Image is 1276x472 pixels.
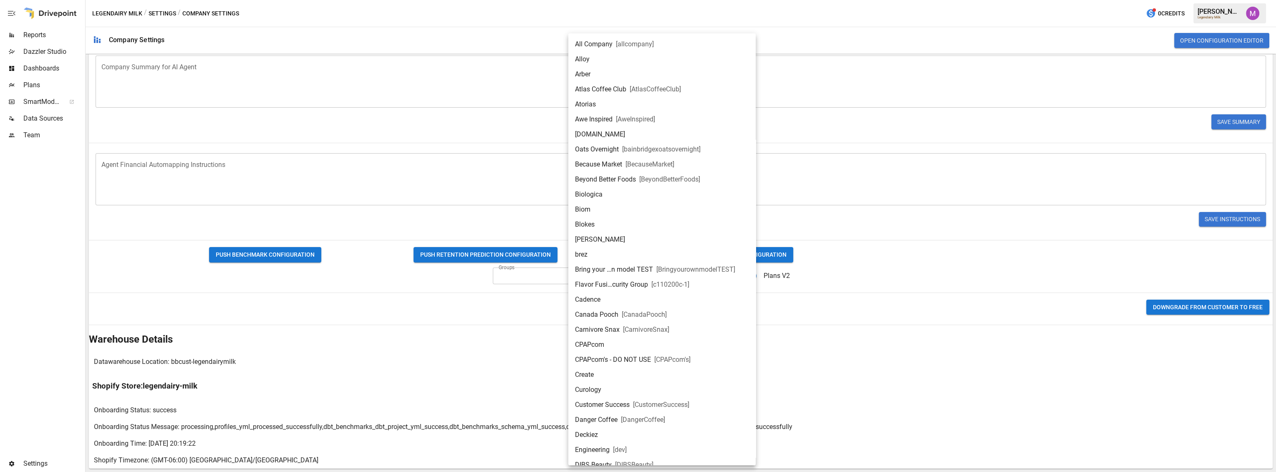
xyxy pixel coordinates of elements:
span: Canada Pooch [575,310,618,320]
span: [ BringyourownmodelTEST ] [656,265,735,275]
span: [ DangerCoffee ] [621,415,665,425]
span: Deckiez [575,430,598,440]
span: Because Market [575,159,622,169]
span: [ dev ] [613,445,627,455]
span: Bring your …n model TEST [575,265,653,275]
span: [ CanadaPooch ] [622,310,667,320]
span: [PERSON_NAME] [575,235,625,245]
span: Curology [575,385,601,395]
span: brez [575,250,588,260]
span: CPAPcom [575,340,604,350]
span: DIBS Beauty [575,460,612,470]
span: Alloy [575,54,590,64]
span: Blokes [575,220,595,230]
span: [ CarnivoreSnax ] [623,325,669,335]
span: Awe Inspired [575,114,613,124]
span: [ bainbridgexoatsovernight ] [622,144,701,154]
span: Carnivore Snax [575,325,620,335]
span: Biom [575,204,590,215]
span: [ AtlasCoffeeClub ] [630,84,681,94]
span: [ CustomerSuccess ] [633,400,689,410]
span: Flavor Fusi…curity Group [575,280,648,290]
span: Oats Overnight [575,144,619,154]
span: [ DIBSBeauty ] [615,460,653,470]
span: Atlas Coffee Club [575,84,626,94]
span: Engineering [575,445,610,455]
span: Beyond Better Foods [575,174,636,184]
span: Biologica [575,189,603,199]
span: [ AweInspired ] [616,114,655,124]
span: [DOMAIN_NAME] [575,129,625,139]
span: All Company [575,39,613,49]
span: [ CPAPcom's ] [654,355,691,365]
span: Cadence [575,295,600,305]
span: Arber [575,69,590,79]
span: [ c110200c-1 ] [651,280,689,290]
span: [ allcompany ] [616,39,654,49]
span: CPAPcom's - DO NOT USE [575,355,651,365]
span: [ BecauseMarket ] [625,159,674,169]
span: Atorias [575,99,596,109]
span: [ BeyondBetterFoods ] [639,174,700,184]
span: Create [575,370,594,380]
span: Customer Success [575,400,630,410]
span: Danger Coffee [575,415,618,425]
